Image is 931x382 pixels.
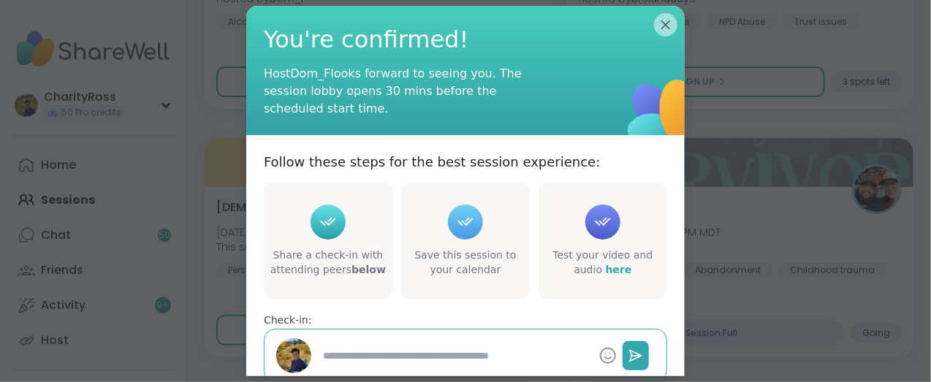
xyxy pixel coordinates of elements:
p: Follow these steps for the best session experience: [264,153,601,171]
div: Share a check-in with attending peers [267,248,389,277]
div: Host Dom_F looks forward to seeing you. The session lobby opens 30 mins before the scheduled star... [264,65,556,118]
b: below [351,264,386,275]
span: Check-in: [264,314,312,326]
div: Test your video and audio [541,248,664,277]
a: here [606,264,632,275]
img: CharityRoss [276,338,311,373]
div: Save this session to your calendar [404,248,527,277]
span: You're confirmed! [264,23,667,56]
img: ShareWell Logomark [587,39,741,193]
